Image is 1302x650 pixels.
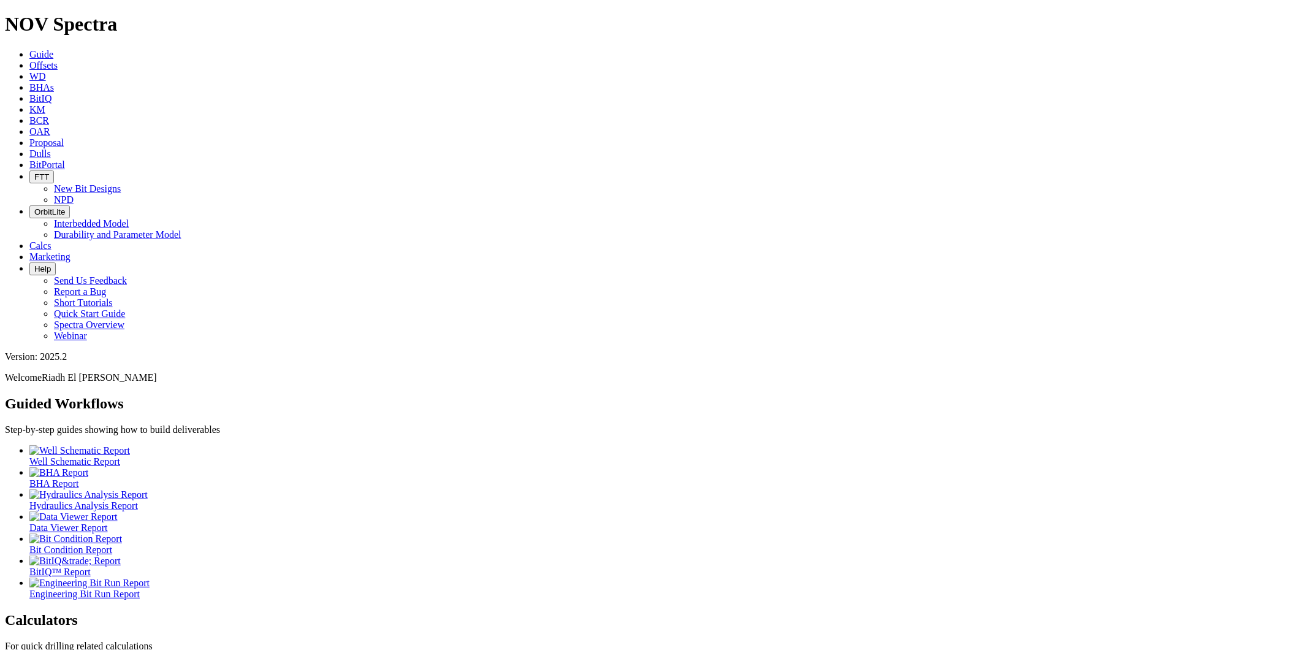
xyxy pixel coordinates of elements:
a: Data Viewer Report Data Viewer Report [29,511,1297,533]
a: Send Us Feedback [54,275,127,286]
a: Engineering Bit Run Report Engineering Bit Run Report [29,578,1297,599]
a: BCR [29,115,49,126]
img: Data Viewer Report [29,511,118,522]
h1: NOV Spectra [5,13,1297,36]
a: Marketing [29,251,70,262]
a: BHA Report BHA Report [29,467,1297,489]
span: Bit Condition Report [29,545,112,555]
a: WD [29,71,46,82]
a: Offsets [29,60,58,71]
span: Data Viewer Report [29,522,108,533]
span: Well Schematic Report [29,456,120,467]
a: KM [29,104,45,115]
span: BHA Report [29,478,78,489]
span: FTT [34,172,49,182]
span: Riadh El [PERSON_NAME] [42,372,157,383]
img: Well Schematic Report [29,445,130,456]
img: BHA Report [29,467,88,478]
h2: Guided Workflows [5,396,1297,412]
button: Help [29,262,56,275]
p: Step-by-step guides showing how to build deliverables [5,424,1297,435]
a: OAR [29,126,50,137]
a: Interbedded Model [54,218,129,229]
a: Report a Bug [54,286,106,297]
a: Hydraulics Analysis Report Hydraulics Analysis Report [29,489,1297,511]
a: BitPortal [29,159,65,170]
a: BitIQ [29,93,51,104]
a: Bit Condition Report Bit Condition Report [29,533,1297,555]
span: Help [34,264,51,273]
img: Engineering Bit Run Report [29,578,150,589]
button: OrbitLite [29,205,70,218]
a: Proposal [29,137,64,148]
a: Guide [29,49,53,59]
a: Short Tutorials [54,297,113,308]
img: Hydraulics Analysis Report [29,489,148,500]
a: BHAs [29,82,54,93]
span: BitIQ™ Report [29,567,91,577]
p: Welcome [5,372,1297,383]
a: Dulls [29,148,51,159]
a: Spectra Overview [54,319,124,330]
img: Bit Condition Report [29,533,122,545]
a: Durability and Parameter Model [54,229,181,240]
button: FTT [29,170,54,183]
a: Quick Start Guide [54,308,125,319]
div: Version: 2025.2 [5,351,1297,362]
span: OrbitLite [34,207,65,216]
a: Calcs [29,240,51,251]
a: Webinar [54,331,87,341]
img: BitIQ&trade; Report [29,556,121,567]
a: BitIQ&trade; Report BitIQ™ Report [29,556,1297,577]
span: Engineering Bit Run Report [29,589,140,599]
h2: Calculators [5,612,1297,629]
a: New Bit Designs [54,183,121,194]
a: NPD [54,194,74,205]
a: Well Schematic Report Well Schematic Report [29,445,1297,467]
span: Hydraulics Analysis Report [29,500,138,511]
